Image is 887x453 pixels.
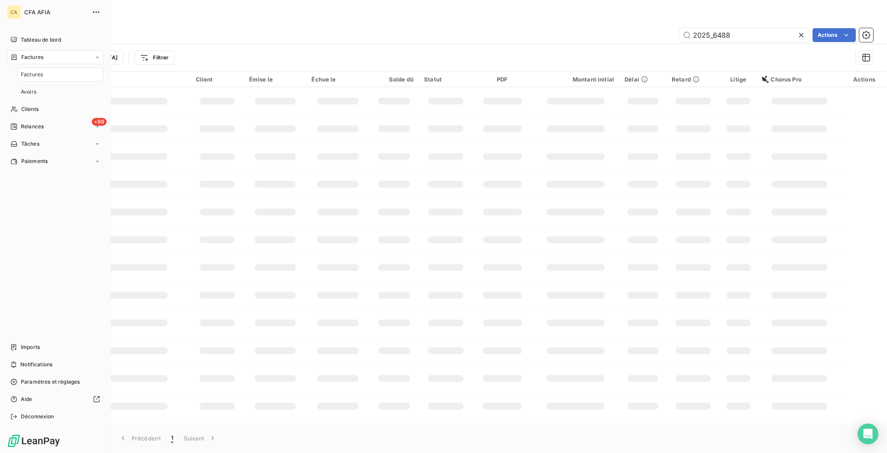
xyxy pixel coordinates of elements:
span: Déconnexion [21,413,54,420]
div: Retard [672,76,715,83]
div: Statut [424,76,468,83]
div: Litige [725,76,751,83]
img: Logo LeanPay [7,434,61,448]
span: Tâches [21,140,39,148]
span: Factures [21,53,43,61]
span: Aide [21,395,32,403]
button: Filtrer [134,51,174,65]
div: Délai [625,76,661,83]
span: 1 [171,434,173,443]
span: +99 [92,118,107,126]
div: Solde dû [375,76,414,83]
span: Tableau de bord [21,36,61,44]
input: Rechercher [679,28,809,42]
span: Factures [21,71,43,78]
button: 1 [166,429,178,447]
button: Précédent [113,429,166,447]
div: Émise le [249,76,301,83]
span: CFA AFIA [24,9,87,16]
span: Paiements [21,157,48,165]
button: Suivant [178,429,222,447]
div: Chorus Pro [762,76,836,83]
span: Imports [21,343,40,351]
a: Aide [7,392,104,406]
span: Avoirs [21,88,36,96]
button: Actions [813,28,856,42]
div: Open Intercom Messenger [858,424,878,444]
span: Clients [21,105,39,113]
div: Client [196,76,239,83]
span: Paramètres et réglages [21,378,80,386]
div: Échue le [311,76,364,83]
div: PDF [478,76,527,83]
span: Notifications [20,361,52,368]
div: Montant initial [537,76,614,83]
span: Relances [21,123,44,130]
div: Actions [847,76,882,83]
div: CA [7,5,21,19]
